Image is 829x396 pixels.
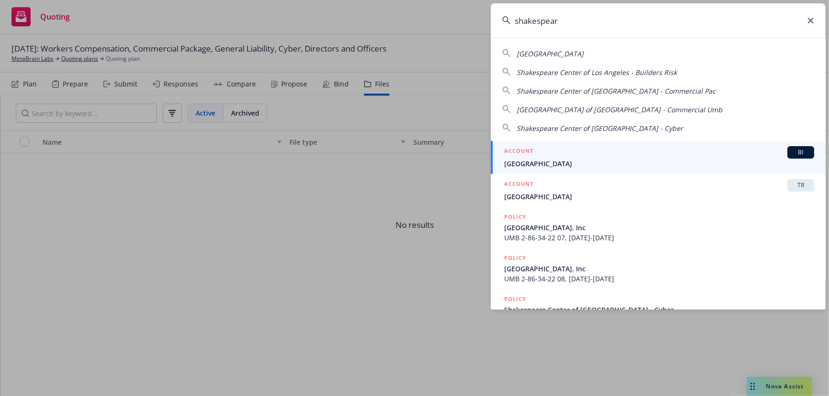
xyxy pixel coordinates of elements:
[504,179,533,191] h5: ACCOUNT
[504,264,814,274] span: [GEOGRAPHIC_DATA]. Inc
[504,212,526,222] h5: POLICY
[491,141,826,174] a: ACCOUNTBI[GEOGRAPHIC_DATA]
[517,68,677,77] span: Shakespeare Center of Los Angeles - Builders Risk
[504,253,526,263] h5: POLICY
[504,146,533,158] h5: ACCOUNT
[504,294,526,304] h5: POLICY
[491,207,826,248] a: POLICY[GEOGRAPHIC_DATA]. IncUMB 2-86-34-22 07, [DATE]-[DATE]
[504,159,814,169] span: [GEOGRAPHIC_DATA]
[517,49,584,58] span: [GEOGRAPHIC_DATA]
[504,192,814,202] span: [GEOGRAPHIC_DATA]
[517,86,716,96] span: Shakespeare Center of [GEOGRAPHIC_DATA] - Commercial Pac
[491,174,826,207] a: ACCOUNTTR[GEOGRAPHIC_DATA]
[491,3,826,38] input: Search...
[504,233,814,243] span: UMB 2-86-34-22 07, [DATE]-[DATE]
[791,148,810,157] span: BI
[504,223,814,233] span: [GEOGRAPHIC_DATA]. Inc
[517,105,722,114] span: [GEOGRAPHIC_DATA] of [GEOGRAPHIC_DATA] - Commercial Umb
[791,181,810,190] span: TR
[517,124,683,133] span: Shakespeare Center of [GEOGRAPHIC_DATA] - Cyber
[491,248,826,289] a: POLICY[GEOGRAPHIC_DATA]. IncUMB 2-86-34-22 08, [DATE]-[DATE]
[504,274,814,284] span: UMB 2-86-34-22 08, [DATE]-[DATE]
[504,305,814,315] span: Shakespeare Center of [GEOGRAPHIC_DATA] - Cyber
[491,289,826,330] a: POLICYShakespeare Center of [GEOGRAPHIC_DATA] - Cyber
